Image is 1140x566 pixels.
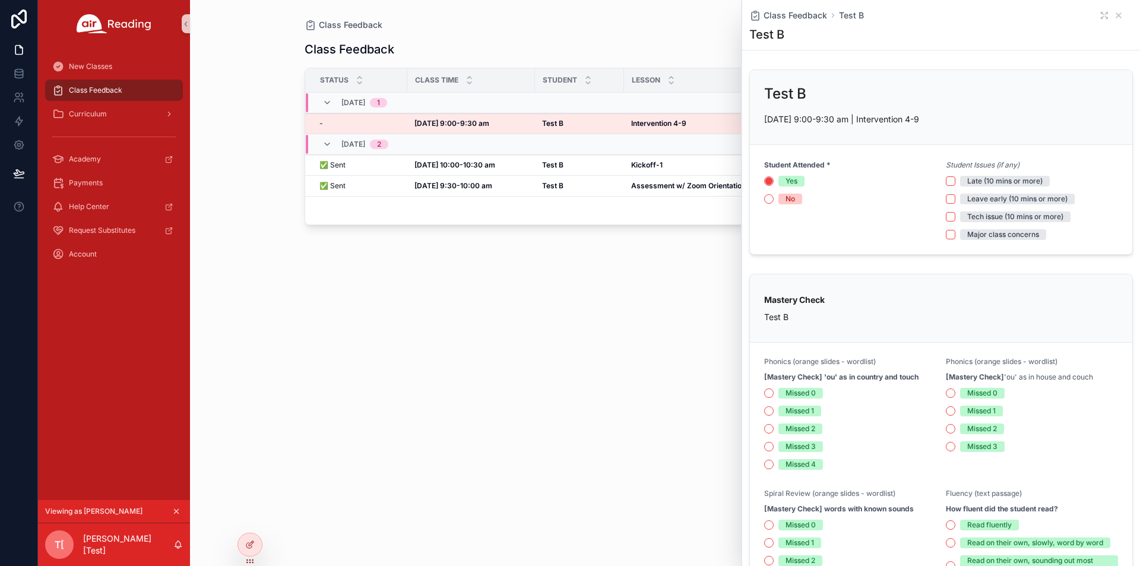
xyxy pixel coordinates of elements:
[542,119,563,128] strong: Test B
[542,160,563,169] strong: Test B
[764,311,1118,323] p: Test B
[839,10,864,21] a: Test B
[786,406,814,416] div: Missed 1
[414,181,528,191] a: [DATE] 9:30-10:00 am
[414,119,528,128] a: [DATE] 9:00-9:30 am
[786,537,814,548] div: Missed 1
[45,244,183,265] a: Account
[749,26,784,43] h1: Test B
[377,140,381,149] div: 2
[786,194,795,204] div: No
[967,211,1063,222] div: Tech issue (10 mins or more)
[69,154,101,164] span: Academy
[967,194,1068,204] div: Leave early (10 mins or more)
[749,10,827,21] a: Class Feedback
[967,441,997,452] div: Missed 3
[967,176,1043,186] div: Late (10 mins or more)
[45,148,183,170] a: Academy
[45,172,183,194] a: Payments
[786,459,816,470] div: Missed 4
[341,98,365,107] span: [DATE]
[45,56,183,77] a: New Classes
[631,160,663,169] strong: Kickoff-1
[69,109,107,119] span: Curriculum
[542,119,617,128] a: Test B
[632,75,660,85] span: Lesson
[967,406,996,416] div: Missed 1
[45,507,142,516] span: Viewing as [PERSON_NAME]
[45,196,183,217] a: Help Center
[542,181,617,191] a: Test B
[631,181,746,191] a: Assessment w/ Zoom Orientation
[83,533,173,556] p: [PERSON_NAME] [Test]
[764,295,825,305] strong: Mastery Check
[341,140,365,149] span: [DATE]
[967,520,1012,530] div: Read fluently
[414,160,495,169] strong: [DATE] 10:00-10:30 am
[967,229,1039,240] div: Major class concerns
[69,202,109,211] span: Help Center
[319,119,323,128] span: -
[631,160,746,170] a: Kickoff-1
[786,520,816,530] div: Missed 0
[786,423,815,434] div: Missed 2
[38,48,190,280] div: scrollable content
[69,226,135,235] span: Request Substitutes
[542,160,617,170] a: Test B
[377,98,380,107] div: 1
[764,10,827,21] span: Class Feedback
[946,372,1004,381] strong: [Mastery Check]
[77,14,151,33] img: App logo
[786,555,815,566] div: Missed 2
[319,181,346,191] span: ✅ Sent
[414,160,528,170] a: [DATE] 10:00-10:30 am
[414,181,492,190] strong: [DATE] 9:30-10:00 am
[764,113,1118,125] p: [DATE] 9:00-9:30 am | Intervention 4-9
[542,181,563,190] strong: Test B
[946,160,1019,170] em: Student Issues (if any)
[543,75,577,85] span: Student
[45,103,183,125] a: Curriculum
[55,537,64,552] span: T[
[305,19,382,31] a: Class Feedback
[319,181,400,191] a: ✅ Sent
[764,504,914,514] strong: [Mastery Check] words with known sounds
[764,489,895,498] span: Spiral Review (orange slides - wordlist)
[69,249,97,259] span: Account
[946,489,1022,498] span: Fluency (text passage)
[319,160,346,170] span: ✅ Sent
[946,504,1058,514] strong: How fluent did the student read?
[69,62,112,71] span: New Classes
[946,357,1057,366] span: Phonics (orange slides - wordlist)
[967,537,1103,548] div: Read on their own, slowly, word by word
[967,423,997,434] div: Missed 2
[69,178,103,188] span: Payments
[414,119,489,128] strong: [DATE] 9:00-9:30 am
[69,86,122,95] span: Class Feedback
[786,441,816,452] div: Missed 3
[45,220,183,241] a: Request Substitutes
[967,388,997,399] div: Missed 0
[786,176,797,186] div: Yes
[764,160,831,170] strong: Student Attended *
[319,19,382,31] span: Class Feedback
[764,372,919,382] strong: [Mastery Check] 'ou' as in country and touch
[631,119,686,128] strong: Intervention 4-9
[305,41,394,58] h1: Class Feedback
[415,75,458,85] span: Class Time
[946,372,1093,382] span: 'ou' as in house and couch
[764,357,876,366] span: Phonics (orange slides - wordlist)
[319,119,400,128] a: -
[319,160,400,170] a: ✅ Sent
[631,181,746,190] strong: Assessment w/ Zoom Orientation
[764,84,806,103] h2: Test B
[320,75,349,85] span: Status
[786,388,816,399] div: Missed 0
[45,80,183,101] a: Class Feedback
[631,119,746,128] a: Intervention 4-9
